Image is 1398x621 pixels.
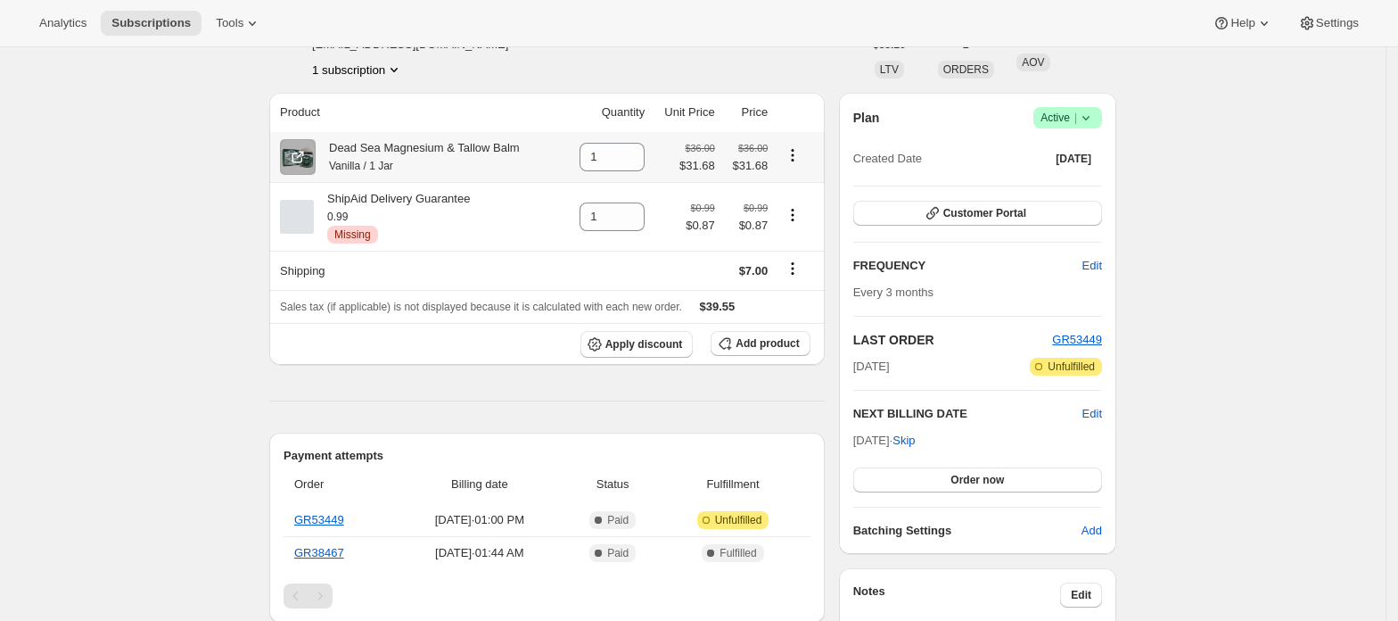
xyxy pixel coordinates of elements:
[284,447,810,465] h2: Payment attempts
[882,426,925,455] button: Skip
[700,300,736,313] span: $39.55
[691,203,715,213] small: $0.99
[853,522,1081,540] h6: Batching Settings
[294,513,344,526] a: GR53449
[853,331,1053,349] h2: LAST ORDER
[269,93,563,132] th: Product
[720,546,756,560] span: Fulfilled
[853,257,1082,275] h2: FREQUENCY
[778,145,807,165] button: Product actions
[950,473,1004,487] span: Order now
[943,63,989,76] span: ORDERS
[853,434,916,447] span: [DATE] ·
[686,143,715,153] small: $36.00
[1052,331,1102,349] button: GR53449
[679,157,715,175] span: $31.68
[1060,583,1102,608] button: Edit
[943,206,1026,220] span: Customer Portal
[312,61,403,79] button: Product actions
[1071,517,1113,545] button: Add
[269,251,563,290] th: Shipping
[314,190,470,244] div: ShipAid Delivery Guarantee
[607,513,629,527] span: Paid
[1316,16,1359,30] span: Settings
[711,331,810,356] button: Add product
[205,11,272,36] button: Tools
[1022,56,1044,69] span: AOV
[1071,588,1091,602] span: Edit
[892,432,915,450] span: Skip
[650,93,720,132] th: Unit Price
[284,465,395,504] th: Order
[853,583,1061,608] h3: Notes
[853,358,890,376] span: [DATE]
[744,203,768,213] small: $0.99
[739,264,769,277] span: $7.00
[853,109,880,127] h2: Plan
[1202,11,1283,36] button: Help
[280,139,316,175] img: product img
[726,217,768,235] span: $0.87
[400,544,559,562] span: [DATE] · 01:44 AM
[853,150,922,168] span: Created Date
[607,546,629,560] span: Paid
[284,584,810,609] nav: Pagination
[1040,109,1095,127] span: Active
[1082,405,1102,423] button: Edit
[316,139,520,175] div: Dead Sea Magnesium & Tallow Balm
[853,201,1102,226] button: Customer Portal
[778,259,807,278] button: Shipping actions
[327,211,348,223] small: 0.99
[563,93,650,132] th: Quantity
[715,513,762,527] span: Unfulfilled
[280,301,682,313] span: Sales tax (if applicable) is not displayed because it is calculated with each new order.
[853,468,1102,493] button: Order now
[1287,11,1369,36] button: Settings
[329,160,393,172] small: Vanilla / 1 Jar
[1074,111,1077,125] span: |
[736,336,799,351] span: Add product
[1072,252,1113,280] button: Edit
[1082,257,1102,275] span: Edit
[294,546,344,559] a: GR38467
[101,11,201,36] button: Subscriptions
[880,63,899,76] span: LTV
[29,11,97,36] button: Analytics
[1048,360,1095,374] span: Unfulfilled
[216,16,243,30] span: Tools
[1045,146,1102,171] button: [DATE]
[39,16,86,30] span: Analytics
[111,16,191,30] span: Subscriptions
[726,157,768,175] span: $31.68
[1056,152,1091,166] span: [DATE]
[400,511,559,529] span: [DATE] · 01:00 PM
[853,405,1082,423] h2: NEXT BILLING DATE
[686,217,715,235] span: $0.87
[1052,333,1102,346] a: GR53449
[853,286,933,299] span: Every 3 months
[738,143,768,153] small: $36.00
[334,228,371,242] span: Missing
[400,476,559,493] span: Billing date
[1230,16,1254,30] span: Help
[605,337,683,352] span: Apply discount
[580,331,694,358] button: Apply discount
[1081,522,1102,540] span: Add
[666,476,799,493] span: Fulfillment
[778,205,807,225] button: Product actions
[570,476,655,493] span: Status
[720,93,773,132] th: Price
